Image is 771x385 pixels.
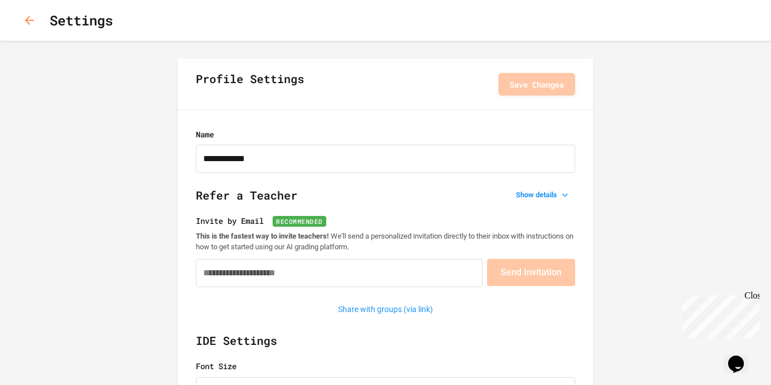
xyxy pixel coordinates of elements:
[50,10,113,31] h1: Settings
[332,301,439,318] button: Share with groups (via link)
[511,187,575,203] button: Show details
[196,187,575,215] h2: Refer a Teacher
[196,332,575,360] h2: IDE Settings
[5,5,78,72] div: Chat with us now!Close
[196,360,575,372] label: Font Size
[196,128,575,140] label: Name
[487,259,575,286] button: Send Invitation
[196,232,329,240] strong: This is the fastest way to invite teachers!
[498,73,575,96] button: Save Changes
[273,216,326,227] span: Recommended
[724,340,760,374] iframe: chat widget
[196,70,304,98] h2: Profile Settings
[677,291,760,339] iframe: chat widget
[196,231,575,252] p: We'll send a personalized invitation directly to their inbox with instructions on how to get star...
[196,215,575,227] label: Invite by Email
